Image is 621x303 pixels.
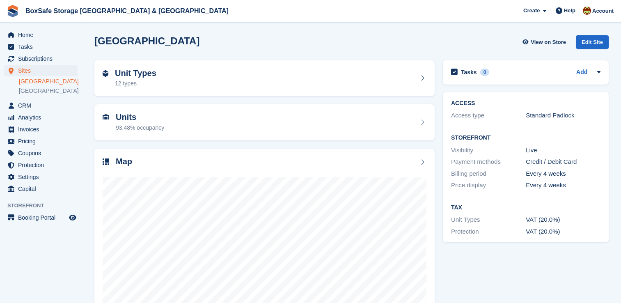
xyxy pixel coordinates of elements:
a: Add [576,68,587,77]
span: CRM [18,100,67,111]
span: Booking Portal [18,212,67,223]
span: Create [523,7,540,15]
a: menu [4,212,78,223]
a: Edit Site [576,35,609,52]
span: Tasks [18,41,67,53]
div: 12 types [115,79,156,88]
span: Help [564,7,575,15]
span: Subscriptions [18,53,67,64]
a: menu [4,171,78,183]
a: menu [4,53,78,64]
span: Analytics [18,112,67,123]
a: menu [4,183,78,195]
span: View on Store [531,38,566,46]
h2: Storefront [451,135,600,141]
a: BoxSafe Storage [GEOGRAPHIC_DATA] & [GEOGRAPHIC_DATA] [22,4,232,18]
a: menu [4,124,78,135]
h2: [GEOGRAPHIC_DATA] [94,35,199,46]
a: menu [4,41,78,53]
div: Access type [451,111,526,120]
div: 0 [480,69,490,76]
a: [GEOGRAPHIC_DATA] [19,87,78,95]
span: Sites [18,65,67,76]
div: Standard Padlock [526,111,600,120]
div: Every 4 weeks [526,181,600,190]
a: menu [4,135,78,147]
div: Live [526,146,600,155]
a: Preview store [68,213,78,223]
div: VAT (20.0%) [526,215,600,225]
span: Home [18,29,67,41]
a: menu [4,29,78,41]
h2: Tasks [461,69,477,76]
img: unit-icn-7be61d7bf1b0ce9d3e12c5938cc71ed9869f7b940bace4675aadf7bd6d80202e.svg [103,114,109,120]
a: menu [4,100,78,111]
div: Edit Site [576,35,609,49]
div: VAT (20.0%) [526,227,600,236]
div: Credit / Debit Card [526,157,600,167]
a: Units 93.48% occupancy [94,104,435,140]
div: Protection [451,227,526,236]
h2: ACCESS [451,100,600,107]
img: unit-type-icn-2b2737a686de81e16bb02015468b77c625bbabd49415b5ef34ead5e3b44a266d.svg [103,70,108,77]
a: menu [4,147,78,159]
div: 93.48% occupancy [116,124,164,132]
span: Capital [18,183,67,195]
img: Kim [583,7,591,15]
div: Price display [451,181,526,190]
h2: Map [116,157,132,166]
span: Settings [18,171,67,183]
span: Coupons [18,147,67,159]
h2: Tax [451,204,600,211]
div: Visibility [451,146,526,155]
div: Payment methods [451,157,526,167]
img: map-icn-33ee37083ee616e46c38cad1a60f524a97daa1e2b2c8c0bc3eb3415660979fc1.svg [103,158,109,165]
a: [GEOGRAPHIC_DATA] [19,78,78,85]
span: Pricing [18,135,67,147]
a: View on Store [521,35,569,49]
div: Unit Types [451,215,526,225]
div: Every 4 weeks [526,169,600,179]
a: Unit Types 12 types [94,60,435,96]
span: Storefront [7,202,82,210]
a: menu [4,112,78,123]
span: Account [592,7,614,15]
h2: Units [116,112,164,122]
a: menu [4,159,78,171]
span: Invoices [18,124,67,135]
div: Billing period [451,169,526,179]
a: menu [4,65,78,76]
span: Protection [18,159,67,171]
img: stora-icon-8386f47178a22dfd0bd8f6a31ec36ba5ce8667c1dd55bd0f319d3a0aa187defe.svg [7,5,19,17]
h2: Unit Types [115,69,156,78]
